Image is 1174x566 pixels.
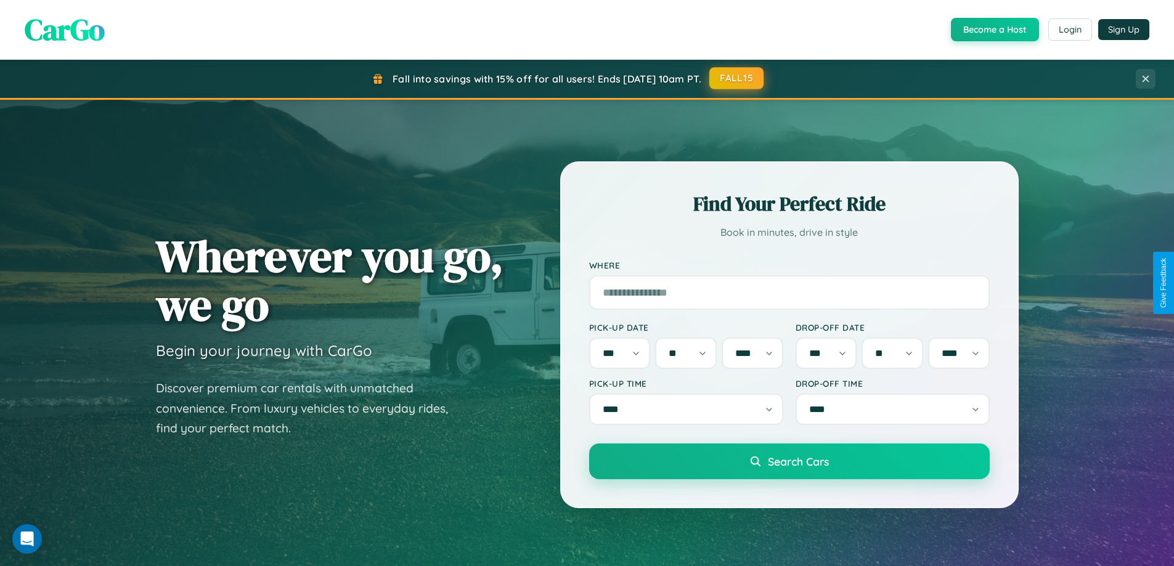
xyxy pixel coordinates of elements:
label: Drop-off Time [796,378,990,389]
h2: Find Your Perfect Ride [589,190,990,217]
label: Pick-up Time [589,378,783,389]
div: Open Intercom Messenger [12,524,42,554]
button: FALL15 [709,67,764,89]
p: Book in minutes, drive in style [589,224,990,241]
span: Search Cars [768,455,829,468]
h1: Wherever you go, we go [156,232,503,329]
p: Discover premium car rentals with unmatched convenience. From luxury vehicles to everyday rides, ... [156,378,464,439]
button: Login [1048,18,1092,41]
button: Become a Host [951,18,1039,41]
h3: Begin your journey with CarGo [156,341,372,360]
label: Drop-off Date [796,322,990,333]
button: Search Cars [589,443,990,479]
label: Pick-up Date [589,322,783,333]
div: Give Feedback [1159,258,1168,308]
label: Where [589,260,990,270]
span: CarGo [25,9,105,50]
button: Sign Up [1098,19,1149,40]
span: Fall into savings with 15% off for all users! Ends [DATE] 10am PT. [393,73,701,85]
